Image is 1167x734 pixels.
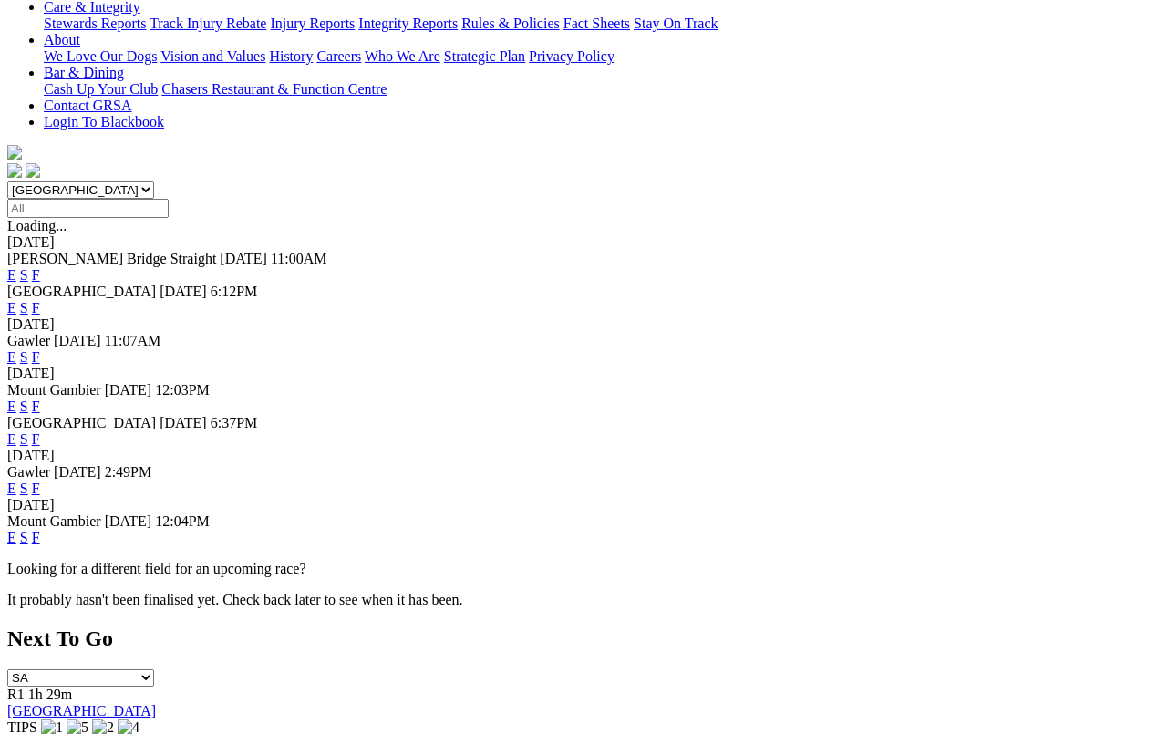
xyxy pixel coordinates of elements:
[44,114,164,129] a: Login To Blackbook
[28,687,72,702] span: 1h 29m
[211,415,258,430] span: 6:37PM
[105,382,152,398] span: [DATE]
[44,48,1160,65] div: About
[155,382,210,398] span: 12:03PM
[316,48,361,64] a: Careers
[7,431,16,447] a: E
[358,16,458,31] a: Integrity Reports
[32,398,40,414] a: F
[7,234,1160,251] div: [DATE]
[211,284,258,299] span: 6:12PM
[7,703,156,718] a: [GEOGRAPHIC_DATA]
[7,284,156,299] span: [GEOGRAPHIC_DATA]
[44,16,146,31] a: Stewards Reports
[160,48,265,64] a: Vision and Values
[7,626,1160,651] h2: Next To Go
[7,199,169,218] input: Select date
[44,65,124,80] a: Bar & Dining
[20,267,28,283] a: S
[160,415,207,430] span: [DATE]
[44,81,1160,98] div: Bar & Dining
[7,464,50,480] span: Gawler
[7,267,16,283] a: E
[7,163,22,178] img: facebook.svg
[20,481,28,496] a: S
[20,300,28,315] a: S
[160,284,207,299] span: [DATE]
[7,530,16,545] a: E
[20,431,28,447] a: S
[7,592,463,607] partial: It probably hasn't been finalised yet. Check back later to see when it has been.
[7,497,1160,513] div: [DATE]
[7,687,25,702] span: R1
[461,16,560,31] a: Rules & Policies
[32,267,40,283] a: F
[54,333,101,348] span: [DATE]
[32,300,40,315] a: F
[44,16,1160,32] div: Care & Integrity
[7,398,16,414] a: E
[7,316,1160,333] div: [DATE]
[563,16,630,31] a: Fact Sheets
[7,561,1160,577] p: Looking for a different field for an upcoming race?
[44,48,157,64] a: We Love Our Dogs
[7,366,1160,382] div: [DATE]
[365,48,440,64] a: Who We Are
[44,81,158,97] a: Cash Up Your Club
[7,415,156,430] span: [GEOGRAPHIC_DATA]
[32,481,40,496] a: F
[7,448,1160,464] div: [DATE]
[7,382,101,398] span: Mount Gambier
[7,333,50,348] span: Gawler
[105,464,152,480] span: 2:49PM
[54,464,101,480] span: [DATE]
[44,32,80,47] a: About
[529,48,614,64] a: Privacy Policy
[20,398,28,414] a: S
[161,81,387,97] a: Chasers Restaurant & Function Centre
[7,513,101,529] span: Mount Gambier
[150,16,266,31] a: Track Injury Rebate
[7,251,216,266] span: [PERSON_NAME] Bridge Straight
[20,349,28,365] a: S
[7,300,16,315] a: E
[634,16,718,31] a: Stay On Track
[7,218,67,233] span: Loading...
[32,431,40,447] a: F
[44,98,131,113] a: Contact GRSA
[7,145,22,160] img: logo-grsa-white.png
[32,530,40,545] a: F
[105,333,161,348] span: 11:07AM
[20,530,28,545] a: S
[270,16,355,31] a: Injury Reports
[105,513,152,529] span: [DATE]
[271,251,327,266] span: 11:00AM
[269,48,313,64] a: History
[444,48,525,64] a: Strategic Plan
[220,251,267,266] span: [DATE]
[7,481,16,496] a: E
[155,513,210,529] span: 12:04PM
[26,163,40,178] img: twitter.svg
[32,349,40,365] a: F
[7,349,16,365] a: E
